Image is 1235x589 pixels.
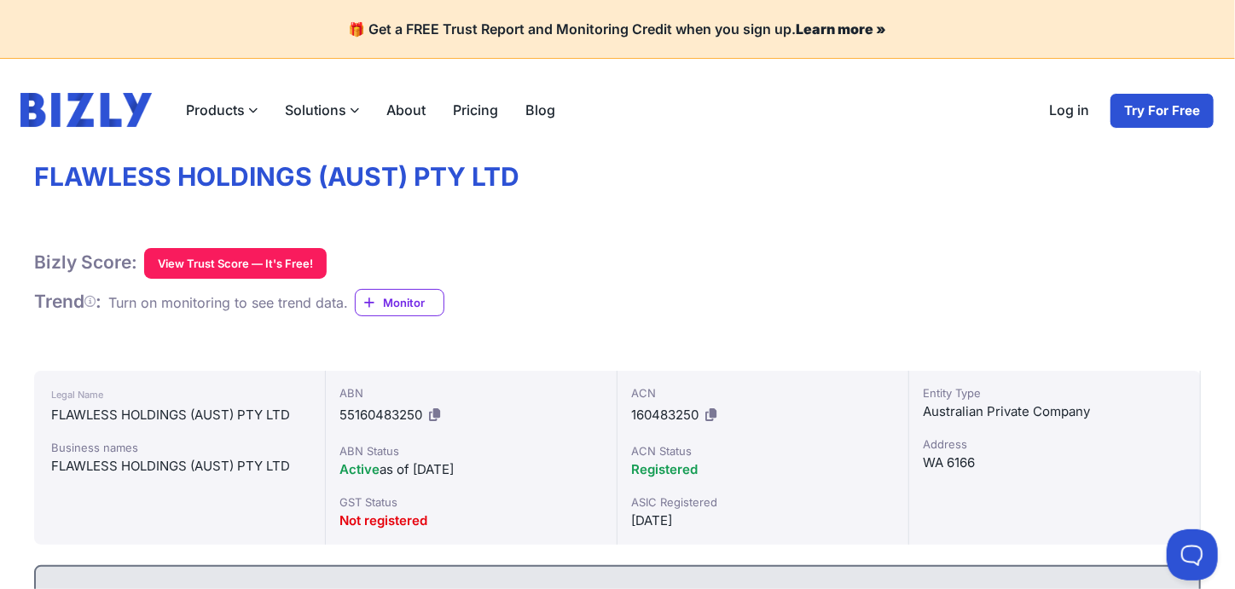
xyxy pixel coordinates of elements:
div: [DATE] [631,511,895,531]
a: Learn more » [797,20,887,38]
label: Solutions [271,93,373,127]
span: Registered [631,461,698,477]
h1: FLAWLESS HOLDINGS (AUST) PTY LTD [34,161,1201,193]
span: 55160483250 [339,407,422,423]
div: ASIC Registered [631,494,895,511]
span: Not registered [339,512,427,528]
div: ABN [339,384,603,401]
img: bizly_logo.svg [20,93,152,127]
div: WA 6166 [923,453,1186,473]
a: About [373,93,439,127]
span: Active [339,461,380,477]
a: Monitor [355,289,444,316]
h1: Trend : [34,291,101,313]
div: as of [DATE] [339,459,603,480]
a: Pricing [439,93,512,127]
button: View Trust Score — It's Free! [144,248,327,279]
div: ACN Status [631,442,895,459]
a: Try For Free [1110,93,1215,129]
div: Turn on monitoring to see trend data. [108,292,348,313]
div: Legal Name [51,384,308,405]
label: Products [172,93,271,127]
h4: 🎁 Get a FREE Trust Report and Monitoring Credit when you sign up. [20,20,1215,38]
span: Monitor [383,294,444,311]
span: 160483250 [631,407,699,423]
div: ABN Status [339,442,603,459]
div: FLAWLESS HOLDINGS (AUST) PTY LTD [51,405,308,425]
div: FLAWLESS HOLDINGS (AUST) PTY LTD [51,456,308,476]
iframe: Toggle Customer Support [1167,529,1218,580]
h1: Bizly Score: [34,251,137,274]
div: GST Status [339,494,603,511]
div: Address [923,436,1186,453]
div: Business names [51,439,308,456]
div: ACN [631,384,895,401]
a: Log in [1035,93,1103,129]
div: Australian Private Company [923,401,1186,422]
div: Entity Type [923,384,1186,401]
a: Blog [512,93,569,127]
